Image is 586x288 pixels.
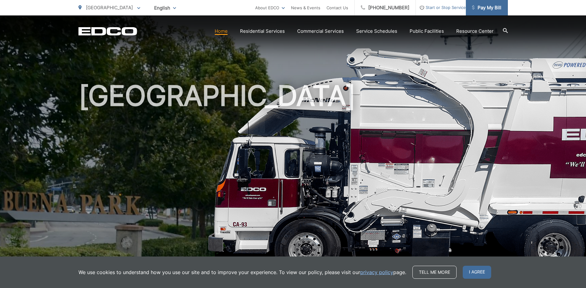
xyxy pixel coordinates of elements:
[463,266,491,279] span: I agree
[472,4,501,11] span: Pay My Bill
[86,5,133,11] span: [GEOGRAPHIC_DATA]
[412,266,457,279] a: Tell me more
[150,2,181,13] span: English
[240,28,285,35] a: Residential Services
[456,28,494,35] a: Resource Center
[410,28,444,35] a: Public Facilities
[360,269,393,276] a: privacy policy
[356,28,397,35] a: Service Schedules
[291,4,320,11] a: News & Events
[78,269,406,276] p: We use cookies to understand how you use our site and to improve your experience. To view our pol...
[327,4,348,11] a: Contact Us
[255,4,285,11] a: About EDCO
[78,80,508,276] h1: [GEOGRAPHIC_DATA]
[297,28,344,35] a: Commercial Services
[215,28,228,35] a: Home
[78,27,137,36] a: EDCD logo. Return to the homepage.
